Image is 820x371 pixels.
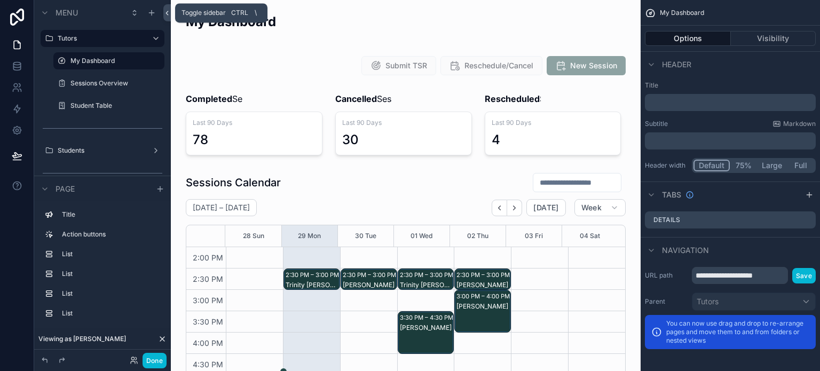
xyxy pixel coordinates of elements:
label: Students [58,146,147,155]
span: Ctrl [230,7,249,18]
button: Save [792,268,816,283]
label: Header width [645,161,688,170]
label: List [62,250,160,258]
label: URL path [645,271,688,280]
label: List [62,270,160,278]
span: Navigation [662,245,709,256]
label: List [62,309,160,318]
span: Header [662,59,691,70]
a: Markdown [772,120,816,128]
span: Tutors [697,296,719,307]
button: 75% [730,160,757,171]
label: Student Table [70,101,162,110]
label: Action buttons [62,230,160,239]
div: scrollable content [645,94,816,111]
button: Tutors [692,293,816,311]
p: You can now use drag and drop to re-arrange pages and move them to and from folders or nested views [666,319,809,345]
span: My Dashboard [660,9,704,17]
label: Sessions Overview [70,79,162,88]
label: Details [653,216,680,224]
button: Visibility [731,31,816,46]
span: \ [251,9,260,17]
button: Default [693,160,730,171]
button: Done [143,353,167,368]
label: Tutors [58,34,143,43]
label: Parent [645,297,688,306]
button: Full [787,160,814,171]
button: Large [757,160,787,171]
span: Viewing as [PERSON_NAME] [38,335,126,343]
label: Title [645,81,816,90]
label: My Dashboard [70,57,158,65]
button: Options [645,31,731,46]
span: Markdown [783,120,816,128]
label: Subtitle [645,120,668,128]
span: Page [56,184,75,194]
label: List [62,289,160,298]
div: scrollable content [645,132,816,149]
div: scrollable content [34,201,171,350]
span: Tabs [662,190,681,200]
span: Toggle sidebar [182,9,226,17]
label: Title [62,210,160,219]
span: Menu [56,7,78,18]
